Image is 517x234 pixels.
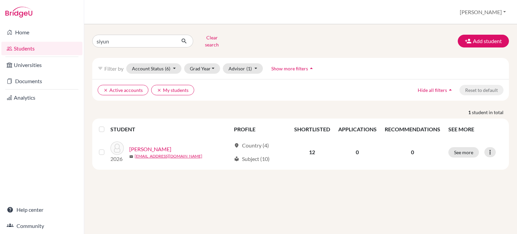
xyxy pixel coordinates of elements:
[129,145,171,153] a: [PERSON_NAME]
[385,148,440,156] p: 0
[126,63,181,74] button: Account Status(6)
[444,121,506,137] th: SEE MORE
[412,85,459,95] button: Hide all filtersarrow_drop_up
[1,58,82,72] a: Universities
[1,91,82,104] a: Analytics
[334,137,381,167] td: 0
[135,153,202,159] a: [EMAIL_ADDRESS][DOMAIN_NAME]
[98,85,148,95] button: clearActive accounts
[1,203,82,216] a: Help center
[308,65,315,72] i: arrow_drop_up
[266,63,320,74] button: Show more filtersarrow_drop_up
[458,35,509,47] button: Add student
[157,88,162,93] i: clear
[468,109,472,116] strong: 1
[104,65,124,72] span: Filter by
[184,63,220,74] button: Grad Year
[103,88,108,93] i: clear
[1,74,82,88] a: Documents
[234,155,270,163] div: Subject (10)
[448,147,479,158] button: See more
[98,66,103,71] i: filter_list
[447,87,454,93] i: arrow_drop_up
[1,26,82,39] a: Home
[230,121,290,137] th: PROFILE
[110,141,124,155] img: Lee, Siyun
[234,141,269,149] div: Country (4)
[110,155,124,163] p: 2026
[1,219,82,233] a: Community
[459,85,504,95] button: Reset to default
[165,66,170,71] span: (6)
[234,156,239,162] span: local_library
[381,121,444,137] th: RECOMMENDATIONS
[92,35,176,47] input: Find student by name...
[129,155,133,159] span: mail
[110,121,230,137] th: STUDENT
[457,6,509,19] button: [PERSON_NAME]
[271,66,308,71] span: Show more filters
[5,7,32,18] img: Bridge-U
[418,87,447,93] span: Hide all filters
[223,63,263,74] button: Advisor(1)
[234,143,239,148] span: location_on
[290,137,334,167] td: 12
[1,42,82,55] a: Students
[290,121,334,137] th: SHORTLISTED
[151,85,194,95] button: clearMy students
[246,66,252,71] span: (1)
[193,32,231,50] button: Clear search
[472,109,509,116] span: student in total
[334,121,381,137] th: APPLICATIONS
